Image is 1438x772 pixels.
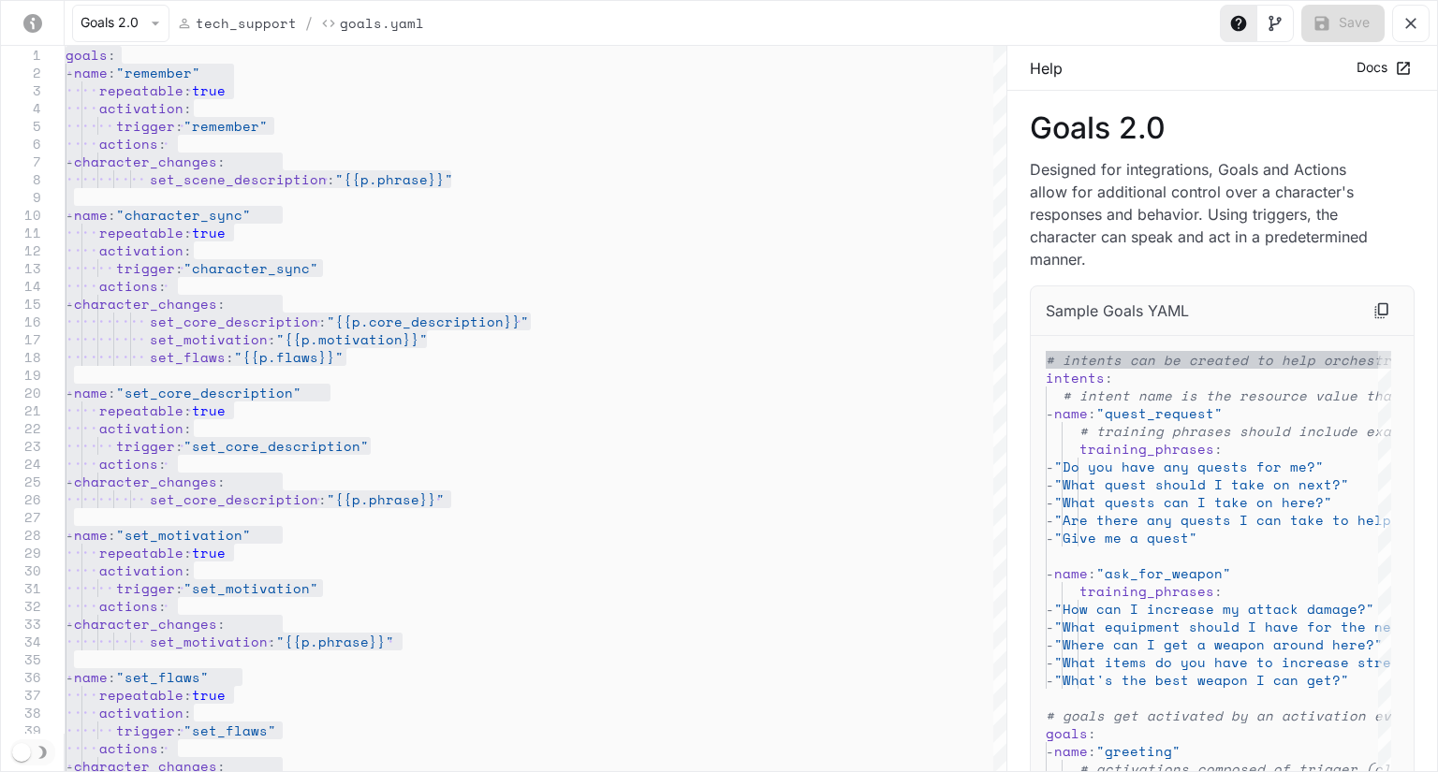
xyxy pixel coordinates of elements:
[1054,457,1324,476] span: "Do you have any quests for me?"
[1046,510,1054,530] span: -
[1256,5,1294,42] button: Toggle Visual editor panel
[158,454,167,473] span: :
[1054,563,1088,583] span: name
[1,295,41,313] div: 15
[1,721,41,739] div: 39
[1054,670,1349,690] span: "What's the best weapon I can get?"
[99,98,183,118] span: activation
[1352,52,1415,83] a: Docs
[74,472,217,491] span: character_changes
[335,169,453,189] span: "{{p.phrase}}"
[99,596,158,616] span: actions
[66,667,74,687] span: -
[183,401,192,420] span: :
[1,64,41,81] div: 2
[1,153,41,170] div: 7
[327,312,529,331] span: "{{p.core_description}}"
[108,667,116,687] span: :
[116,667,209,687] span: "set_flaws"
[99,418,183,438] span: activation
[183,116,268,136] span: "remember"
[1,224,41,241] div: 11
[1046,457,1054,476] span: -
[116,63,200,82] span: "remember"
[1,117,41,135] div: 5
[1030,158,1385,270] p: Designed for integrations, Goals and Actions allow for additional control over a character's resp...
[1096,741,1181,761] span: "greeting"
[1,473,41,490] div: 25
[150,632,268,651] span: set_motivation
[327,489,445,509] span: "{{p.phrase}}"
[1088,563,1096,583] span: :
[1046,617,1054,636] span: -
[74,667,108,687] span: name
[175,258,183,278] span: :
[116,578,175,598] span: trigger
[192,401,226,420] span: true
[183,258,318,278] span: "character_sync"
[1,384,41,401] div: 20
[226,347,234,367] span: :
[234,347,344,367] span: "{{p.flaws}}"
[1,455,41,473] div: 24
[116,525,251,545] span: "set_motivation"
[1046,634,1054,654] span: -
[1,348,41,366] div: 18
[99,454,158,473] span: actions
[66,525,74,545] span: -
[1,81,41,99] div: 3
[183,561,192,580] span: :
[1030,113,1415,143] p: Goals 2.0
[1,579,41,597] div: 31
[1088,741,1096,761] span: :
[183,418,192,438] span: :
[150,312,318,331] span: set_core_description
[99,685,183,705] span: repeatable
[99,401,183,420] span: repeatable
[183,543,192,562] span: :
[196,13,297,33] p: tech_support
[1054,403,1088,423] span: name
[318,489,327,509] span: :
[175,721,183,740] span: :
[1079,439,1214,459] span: training_phrases
[74,152,217,171] span: character_changes
[74,525,108,545] span: name
[1046,670,1054,690] span: -
[1,170,41,188] div: 8
[99,703,183,722] span: activation
[66,614,74,634] span: -
[1054,599,1374,619] span: "How can I increase my attack damage?"
[99,276,158,296] span: actions
[276,329,428,349] span: "{{p.motivation}}"
[108,63,116,82] span: :
[183,240,192,260] span: :
[1,419,41,437] div: 22
[1046,474,1054,494] span: -
[72,5,169,42] button: Goals 2.0
[1,46,41,64] div: 1
[99,561,183,580] span: activation
[158,134,167,153] span: :
[158,596,167,616] span: :
[1046,723,1088,743] span: goals
[1054,634,1383,654] span: "Where can I get a weapon around here?"
[192,223,226,242] span: true
[1,508,41,526] div: 27
[183,703,192,722] span: :
[116,116,175,136] span: trigger
[74,205,108,225] span: name
[1214,581,1223,601] span: :
[1,241,41,259] div: 12
[1054,492,1332,512] span: "What quests can I take on here?"
[66,472,74,491] span: -
[1,313,41,330] div: 16
[1096,403,1223,423] span: "quest_request"
[1054,474,1349,494] span: "What quest should I take on next?"
[1,668,41,686] div: 36
[1105,368,1113,387] span: :
[340,13,424,33] p: Goals.yaml
[217,614,226,634] span: :
[183,98,192,118] span: :
[217,472,226,491] span: :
